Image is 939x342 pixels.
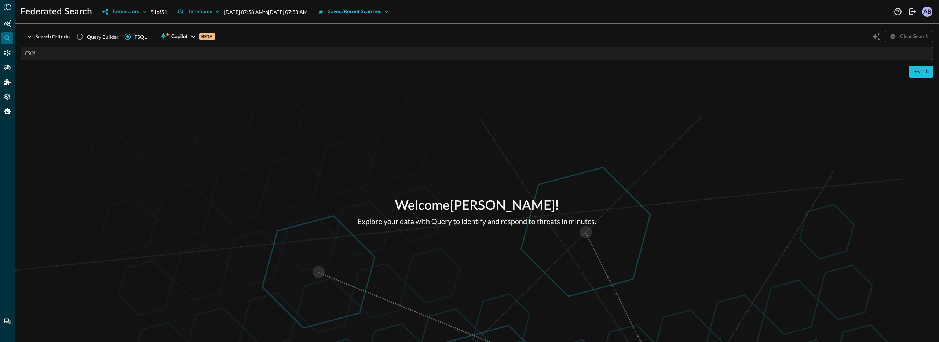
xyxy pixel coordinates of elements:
[25,47,933,60] input: FSQL
[1,105,13,117] div: Query Agent
[171,32,188,41] span: Copilot
[173,6,224,18] button: Timeframe
[21,6,92,18] h1: Federated Search
[135,33,147,41] div: FSQL
[892,6,904,18] button: Help
[2,76,14,88] div: Addons
[156,31,219,42] button: CopilotBETA
[907,6,918,18] button: Logout
[199,33,215,40] p: BETA
[358,196,596,216] p: Welcome [PERSON_NAME] !
[909,66,933,78] button: Search
[1,32,13,44] div: Federated Search
[314,6,393,18] button: Saved/Recent Searches
[98,6,150,18] button: Connectors
[922,7,932,17] div: AB
[87,33,119,41] span: Query Builder
[151,8,167,16] p: 51 of 51
[21,31,74,42] button: Search Criteria
[358,216,596,227] p: Explore your data with Query to identify and respond to threats in minutes.
[1,18,13,29] div: Summary Insights
[1,316,13,327] div: Chat
[1,62,13,73] div: Pipelines
[1,91,13,103] div: Settings
[224,8,308,16] p: [DATE] 07:58 AM to [DATE] 07:58 AM
[1,47,13,59] div: Connectors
